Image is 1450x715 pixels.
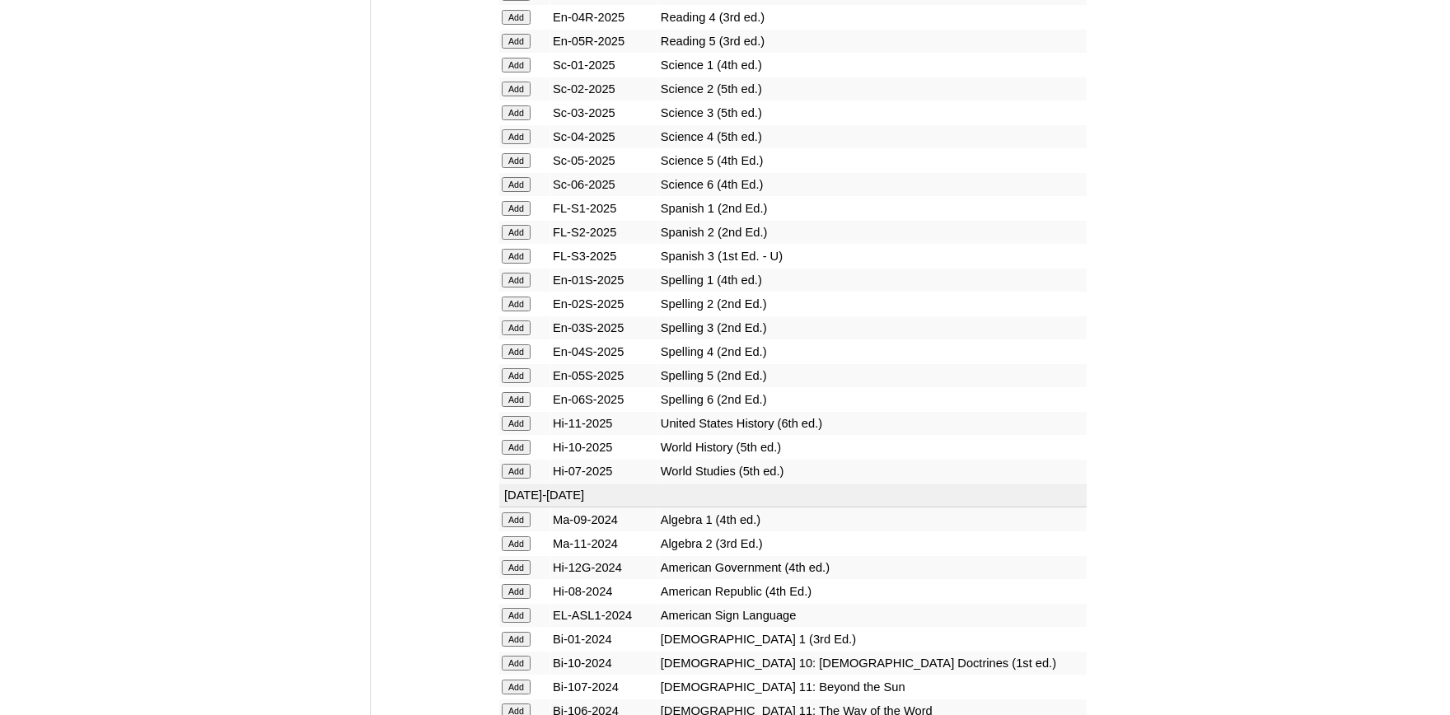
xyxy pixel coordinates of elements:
td: Hi-08-2024 [550,580,657,603]
input: Add [502,464,531,479]
td: Bi-107-2024 [550,675,657,699]
td: Spelling 2 (2nd Ed.) [658,292,1087,315]
td: World Studies (5th ed.) [658,460,1087,483]
td: Spelling 4 (2nd Ed.) [658,340,1087,363]
td: Spelling 3 (2nd Ed.) [658,316,1087,339]
input: Add [502,584,531,599]
td: Algebra 2 (3rd Ed.) [658,532,1087,555]
input: Add [502,536,531,551]
td: Sc-06-2025 [550,173,657,196]
td: Science 6 (4th Ed.) [658,173,1087,196]
td: Sc-05-2025 [550,149,657,172]
input: Add [502,368,531,383]
input: Add [502,34,531,49]
td: Reading 4 (3rd ed.) [658,6,1087,29]
input: Add [502,512,531,527]
td: Hi-07-2025 [550,460,657,483]
td: Science 1 (4th ed.) [658,54,1087,77]
input: Add [502,608,531,623]
input: Add [502,392,531,407]
td: Hi-11-2025 [550,412,657,435]
td: Science 5 (4th Ed.) [658,149,1087,172]
td: [DEMOGRAPHIC_DATA] 11: Beyond the Sun [658,675,1087,699]
td: Reading 5 (3rd ed.) [658,30,1087,53]
input: Add [502,416,531,431]
input: Add [502,273,531,287]
input: Add [502,297,531,311]
input: Add [502,10,531,25]
td: En-05S-2025 [550,364,657,387]
td: FL-S1-2025 [550,197,657,220]
td: En-02S-2025 [550,292,657,315]
td: Ma-09-2024 [550,508,657,531]
td: FL-S3-2025 [550,245,657,268]
td: [DEMOGRAPHIC_DATA] 10: [DEMOGRAPHIC_DATA] Doctrines (1st ed.) [658,652,1087,675]
td: En-05R-2025 [550,30,657,53]
td: World History (5th ed.) [658,436,1087,459]
td: Sc-04-2025 [550,125,657,148]
input: Add [502,680,531,694]
input: Add [502,656,531,671]
td: Spelling 5 (2nd Ed.) [658,364,1087,387]
input: Add [502,440,531,455]
td: Science 2 (5th ed.) [658,77,1087,100]
td: Sc-03-2025 [550,101,657,124]
td: Sc-01-2025 [550,54,657,77]
input: Add [502,153,531,168]
td: [DATE]-[DATE] [499,484,1087,508]
input: Add [502,344,531,359]
td: En-01S-2025 [550,269,657,292]
td: Science 3 (5th ed.) [658,101,1087,124]
td: United States History (6th ed.) [658,412,1087,435]
td: Spelling 6 (2nd Ed.) [658,388,1087,411]
td: Hi-10-2025 [550,436,657,459]
td: Sc-02-2025 [550,77,657,100]
td: En-04S-2025 [550,340,657,363]
input: Add [502,560,531,575]
td: Hi-12G-2024 [550,556,657,579]
td: Science 4 (5th ed.) [658,125,1087,148]
input: Add [502,225,531,240]
input: Add [502,129,531,144]
td: En-06S-2025 [550,388,657,411]
input: Add [502,632,531,647]
td: Algebra 1 (4th ed.) [658,508,1087,531]
input: Add [502,58,531,72]
td: Spanish 1 (2nd Ed.) [658,197,1087,220]
td: American Republic (4th Ed.) [658,580,1087,603]
input: Add [502,105,531,120]
td: Bi-10-2024 [550,652,657,675]
td: Spanish 3 (1st Ed. - U) [658,245,1087,268]
td: EL-ASL1-2024 [550,604,657,627]
td: Ma-11-2024 [550,532,657,555]
td: FL-S2-2025 [550,221,657,244]
input: Add [502,249,531,264]
td: Bi-01-2024 [550,628,657,651]
td: [DEMOGRAPHIC_DATA] 1 (3rd Ed.) [658,628,1087,651]
td: En-04R-2025 [550,6,657,29]
td: American Sign Language [658,604,1087,627]
input: Add [502,82,531,96]
td: Spanish 2 (2nd Ed.) [658,221,1087,244]
td: En-03S-2025 [550,316,657,339]
td: American Government (4th ed.) [658,556,1087,579]
input: Add [502,177,531,192]
input: Add [502,320,531,335]
td: Spelling 1 (4th ed.) [658,269,1087,292]
input: Add [502,201,531,216]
